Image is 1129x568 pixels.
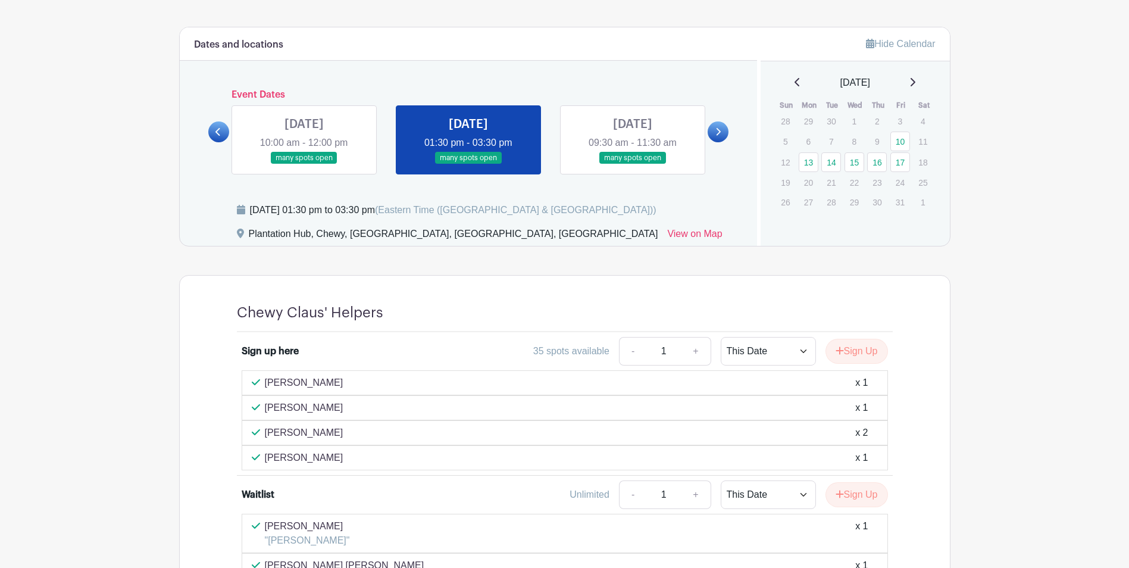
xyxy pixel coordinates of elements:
p: 3 [890,112,910,130]
p: 22 [845,173,864,192]
p: 29 [845,193,864,211]
div: x 1 [855,451,868,465]
a: - [619,337,646,366]
span: (Eastern Time ([GEOGRAPHIC_DATA] & [GEOGRAPHIC_DATA])) [375,205,656,215]
p: [PERSON_NAME] [265,401,343,415]
p: 8 [845,132,864,151]
a: View on Map [667,227,722,246]
h4: Chewy Claus' Helpers [237,304,383,322]
p: 1 [845,112,864,130]
th: Fri [890,99,913,111]
span: [DATE] [840,76,870,90]
p: 1 [913,193,933,211]
p: 31 [890,193,910,211]
div: Plantation Hub, Chewy, [GEOGRAPHIC_DATA], [GEOGRAPHIC_DATA], [GEOGRAPHIC_DATA] [249,227,658,246]
div: Waitlist [242,488,274,502]
p: [PERSON_NAME] [265,376,343,390]
th: Sat [912,99,936,111]
p: 30 [821,112,841,130]
div: Unlimited [570,488,609,502]
div: x 1 [855,401,868,415]
p: [PERSON_NAME] [265,451,343,465]
a: - [619,480,646,509]
p: 28 [775,112,795,130]
th: Mon [798,99,821,111]
p: 24 [890,173,910,192]
p: 18 [913,153,933,171]
div: x 1 [855,519,868,548]
th: Thu [867,99,890,111]
p: 6 [799,132,818,151]
a: 16 [867,152,887,172]
p: 19 [775,173,795,192]
h6: Dates and locations [194,39,283,51]
a: 17 [890,152,910,172]
a: Hide Calendar [866,39,935,49]
div: [DATE] 01:30 pm to 03:30 pm [250,203,656,217]
p: 4 [913,112,933,130]
a: + [681,337,711,366]
p: 11 [913,132,933,151]
p: 30 [867,193,887,211]
p: 29 [799,112,818,130]
div: 35 spots available [533,344,609,358]
p: 7 [821,132,841,151]
p: 26 [775,193,795,211]
button: Sign Up [825,339,888,364]
p: 20 [799,173,818,192]
th: Tue [821,99,844,111]
div: x 2 [855,426,868,440]
p: 25 [913,173,933,192]
button: Sign Up [825,482,888,507]
p: [PERSON_NAME] [265,519,350,533]
p: 9 [867,132,887,151]
th: Sun [775,99,798,111]
p: 2 [867,112,887,130]
p: 23 [867,173,887,192]
a: + [681,480,711,509]
p: 28 [821,193,841,211]
p: [PERSON_NAME] [265,426,343,440]
p: 27 [799,193,818,211]
p: 5 [775,132,795,151]
a: 10 [890,132,910,151]
div: Sign up here [242,344,299,358]
a: 14 [821,152,841,172]
p: "[PERSON_NAME]" [265,533,350,548]
p: 12 [775,153,795,171]
h6: Event Dates [229,89,708,101]
th: Wed [844,99,867,111]
p: 21 [821,173,841,192]
a: 13 [799,152,818,172]
div: x 1 [855,376,868,390]
a: 15 [845,152,864,172]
